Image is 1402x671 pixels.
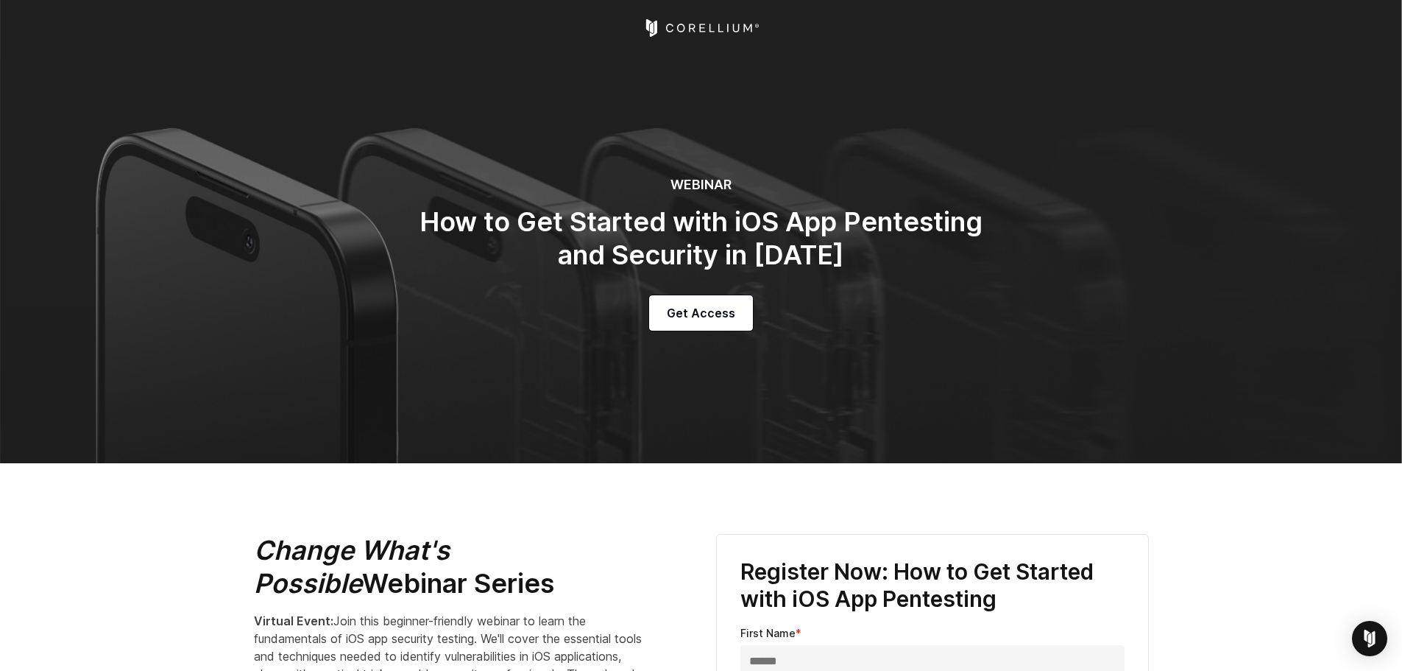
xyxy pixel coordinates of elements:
h2: How to Get Started with iOS App Pentesting and Security in [DATE] [407,205,996,272]
a: Corellium Home [642,19,760,37]
span: Get Access [667,304,735,322]
em: Change What's Possible [254,534,450,600]
h3: Register Now: How to Get Started with iOS App Pentesting [740,558,1125,614]
span: First Name [740,627,796,639]
a: Get Access [649,295,753,331]
strong: Virtual Event: [254,614,333,628]
h6: WEBINAR [407,177,996,194]
h2: Webinar Series [254,534,651,600]
div: Open Intercom Messenger [1352,621,1387,656]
